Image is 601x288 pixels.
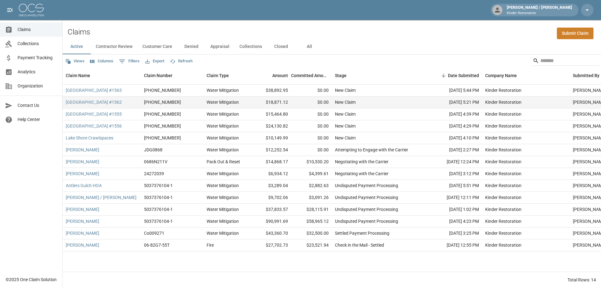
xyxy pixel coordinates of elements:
[335,67,347,84] div: Stage
[426,216,482,228] div: [DATE] 4:23 PM
[485,230,521,236] div: Kinder Restoration
[291,228,332,239] div: $32,500.00
[507,11,572,16] p: Kinder Restoration
[144,242,170,248] div: 06-82G7-55T
[66,87,122,93] a: [GEOGRAPHIC_DATA] #1563
[89,56,115,66] button: Select columns
[18,55,57,61] span: Payment Tracking
[485,242,521,248] div: Kinder Restoration
[207,242,214,248] div: Fire
[291,132,332,144] div: $0.00
[557,28,593,39] a: Submit Claim
[66,218,99,224] a: [PERSON_NAME]
[63,39,91,54] button: Active
[66,159,99,165] a: [PERSON_NAME]
[426,192,482,204] div: [DATE] 12:11 PM
[335,147,408,153] div: Attempting to Engage with the Carrier
[66,135,113,141] a: Lake Shore Crawlspaces
[66,230,99,236] a: [PERSON_NAME]
[207,135,239,141] div: Water Mitigation
[207,111,239,117] div: Water Mitigation
[426,67,482,84] div: Date Submitted
[177,39,205,54] button: Denied
[18,26,57,33] span: Claims
[485,67,517,84] div: Company Name
[335,194,398,201] div: Undisputed Payment Processing
[426,97,482,108] div: [DATE] 5:21 PM
[426,228,482,239] div: [DATE] 3:25 PM
[207,159,240,165] div: Pack Out & Reset
[203,67,250,84] div: Claim Type
[250,204,291,216] div: $37,833.57
[291,85,332,97] div: $0.00
[66,99,122,105] a: [GEOGRAPHIC_DATA] #1562
[335,206,398,212] div: Undisputed Payment Processing
[250,67,291,84] div: Amount
[250,239,291,251] div: $27,702.73
[6,276,57,283] div: © 2025 One Claim Solution
[18,116,57,123] span: Help Center
[426,132,482,144] div: [DATE] 4:10 PM
[64,56,86,66] button: Views
[144,67,172,84] div: Claim Number
[426,156,482,168] div: [DATE] 12:24 PM
[291,216,332,228] div: $58,965.12
[144,99,181,105] div: 300-483559-2025
[250,168,291,180] div: $6,934.12
[250,228,291,239] div: $43,360.70
[485,135,521,141] div: Kinder Restoration
[291,204,332,216] div: $28,115.91
[291,156,332,168] div: $10,530.20
[91,39,137,54] button: Contractor Review
[426,204,482,216] div: [DATE] 1:02 PM
[4,4,16,16] button: open drawer
[335,87,356,93] div: New Claim
[485,206,521,212] div: Kinder Restoration
[439,71,448,80] button: Sort
[335,182,398,189] div: Undisputed Payment Processing
[426,144,482,156] div: [DATE] 2:27 PM
[291,144,332,156] div: $0.00
[207,99,239,105] div: Water Mitigation
[267,39,295,54] button: Closed
[482,67,570,84] div: Company Name
[144,230,164,236] div: Co009271
[250,180,291,192] div: $3,289.04
[426,239,482,251] div: [DATE] 12:55 PM
[205,39,234,54] button: Appraisal
[426,168,482,180] div: [DATE] 3:12 PM
[66,182,102,189] a: Antlers Gulch HOA
[448,67,479,84] div: Date Submitted
[207,123,239,129] div: Water Mitigation
[207,194,239,201] div: Water Mitigation
[18,40,57,47] span: Collections
[66,147,99,153] a: [PERSON_NAME]
[485,194,521,201] div: Kinder Restoration
[250,216,291,228] div: $90,991.69
[250,85,291,97] div: $38,892.95
[19,4,44,16] img: ocs-logo-white-transparent.png
[291,97,332,108] div: $0.00
[335,170,388,177] div: Negotiating with the Carrier
[144,147,162,153] div: JDG0868
[485,123,521,129] div: Kinder Restoration
[250,97,291,108] div: $18,871.12
[144,123,181,129] div: 300-483559-2025
[18,69,57,75] span: Analytics
[66,194,136,201] a: [PERSON_NAME] / [PERSON_NAME]
[573,67,599,84] div: Submitted By
[295,39,323,54] button: All
[335,99,356,105] div: New Claim
[66,67,90,84] div: Claim Name
[291,67,332,84] div: Committed Amount
[144,56,166,66] button: Export
[63,39,601,54] div: dynamic tabs
[250,192,291,204] div: $9,702.06
[117,56,141,66] button: Show filters
[426,180,482,192] div: [DATE] 5:51 PM
[485,147,521,153] div: Kinder Restoration
[533,56,600,67] div: Search
[207,182,239,189] div: Water Mitigation
[66,242,99,248] a: [PERSON_NAME]
[207,147,239,153] div: Water Mitigation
